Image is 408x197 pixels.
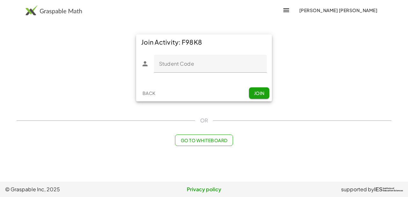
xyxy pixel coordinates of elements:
[249,87,269,99] button: Join
[175,135,233,146] button: Go to Whiteboard
[294,4,382,16] button: [PERSON_NAME] [PERSON_NAME]
[5,186,138,193] span: © Graspable Inc, 2025
[139,87,159,99] button: Back
[138,186,270,193] a: Privacy policy
[136,34,272,50] div: Join Activity: F98K8
[374,186,382,193] span: IES
[180,137,227,143] span: Go to Whiteboard
[383,187,403,192] span: Institute of Education Sciences
[142,90,155,96] span: Back
[299,7,377,13] span: [PERSON_NAME] [PERSON_NAME]
[374,186,403,193] a: IESInstitute ofEducation Sciences
[200,117,208,124] span: OR
[254,90,264,96] span: Join
[341,186,374,193] span: supported by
